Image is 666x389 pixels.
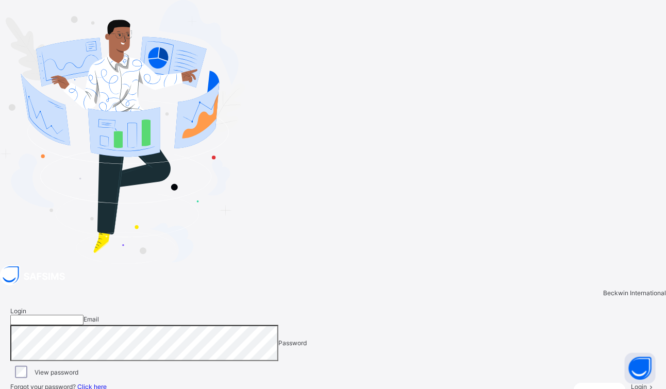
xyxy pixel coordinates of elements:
button: Open asap [625,353,656,384]
span: Login [10,307,26,315]
span: Email [84,315,99,323]
span: Beckwin International [603,289,666,297]
span: Password [278,340,307,347]
label: View password [35,368,78,376]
